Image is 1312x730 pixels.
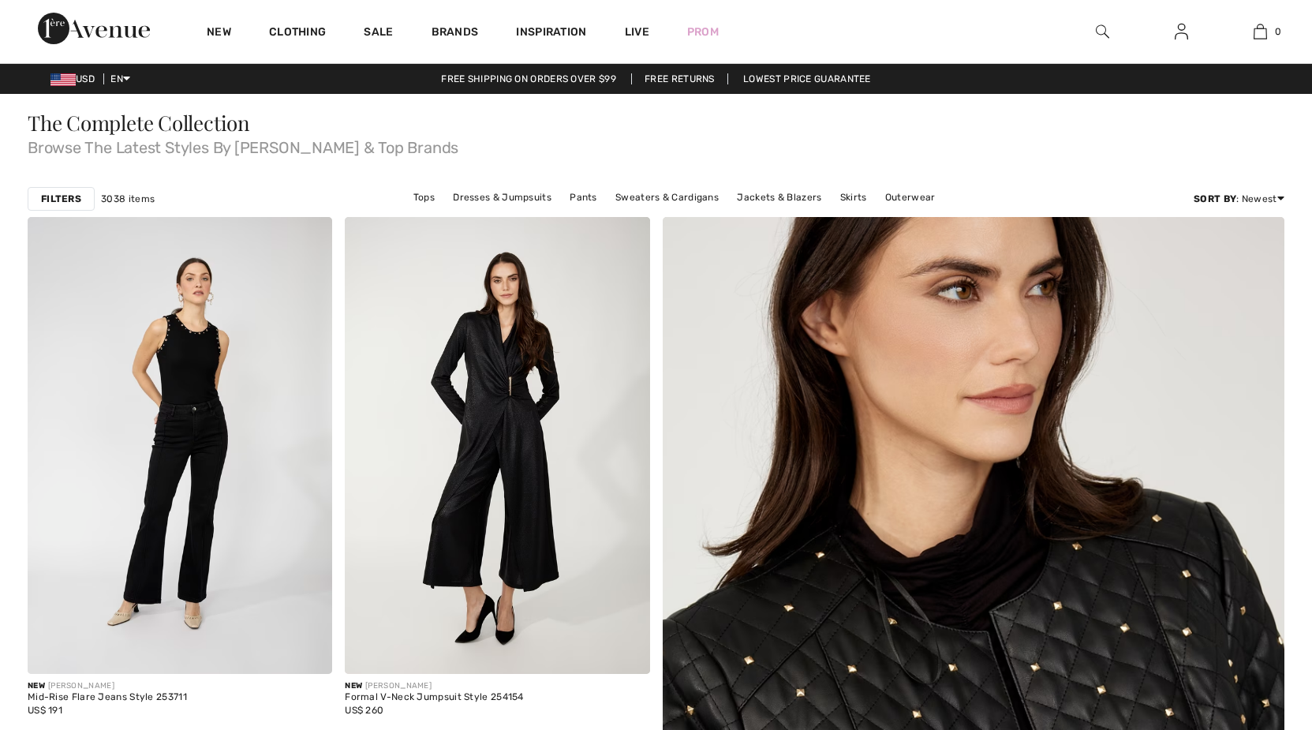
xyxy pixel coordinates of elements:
span: US$ 191 [28,705,62,716]
span: New [28,681,45,691]
img: US Dollar [50,73,76,86]
strong: Sort By [1194,193,1236,204]
img: My Info [1175,22,1188,41]
strong: Filters [41,192,81,206]
a: Dresses & Jumpsuits [445,187,559,208]
a: Skirts [832,187,875,208]
span: USD [50,73,101,84]
span: Browse The Latest Styles By [PERSON_NAME] & Top Brands [28,133,1284,155]
a: Sweaters & Cardigans [607,187,727,208]
a: 0 [1221,22,1299,41]
div: Formal V-Neck Jumpsuit Style 254154 [345,692,524,703]
span: The Complete Collection [28,109,250,137]
a: Outerwear [877,187,944,208]
a: Live [625,24,649,40]
div: : Newest [1194,192,1284,206]
div: [PERSON_NAME] [28,680,187,692]
span: US$ 260 [345,705,383,716]
a: Sale [364,25,393,42]
a: Free shipping on orders over $99 [428,73,629,84]
a: Prom [687,24,719,40]
div: [PERSON_NAME] [345,680,524,692]
a: New [207,25,231,42]
a: Pants [562,187,605,208]
a: Sign In [1162,22,1201,42]
img: Mid-Rise Flare Jeans Style 253711. Black [28,217,332,674]
img: Formal V-Neck Jumpsuit Style 254154. Black/Black [345,217,649,674]
img: search the website [1096,22,1109,41]
span: New [345,681,362,691]
a: Tops [406,187,443,208]
span: 0 [1275,24,1281,39]
a: Brands [432,25,479,42]
img: My Bag [1254,22,1267,41]
div: Mid-Rise Flare Jeans Style 253711 [28,692,187,703]
img: 1ère Avenue [38,13,150,44]
span: 3038 items [101,192,155,206]
a: Free Returns [631,73,728,84]
a: Jackets & Blazers [729,187,829,208]
span: EN [110,73,130,84]
span: Inspiration [516,25,586,42]
a: Clothing [269,25,326,42]
a: Lowest Price Guarantee [731,73,884,84]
